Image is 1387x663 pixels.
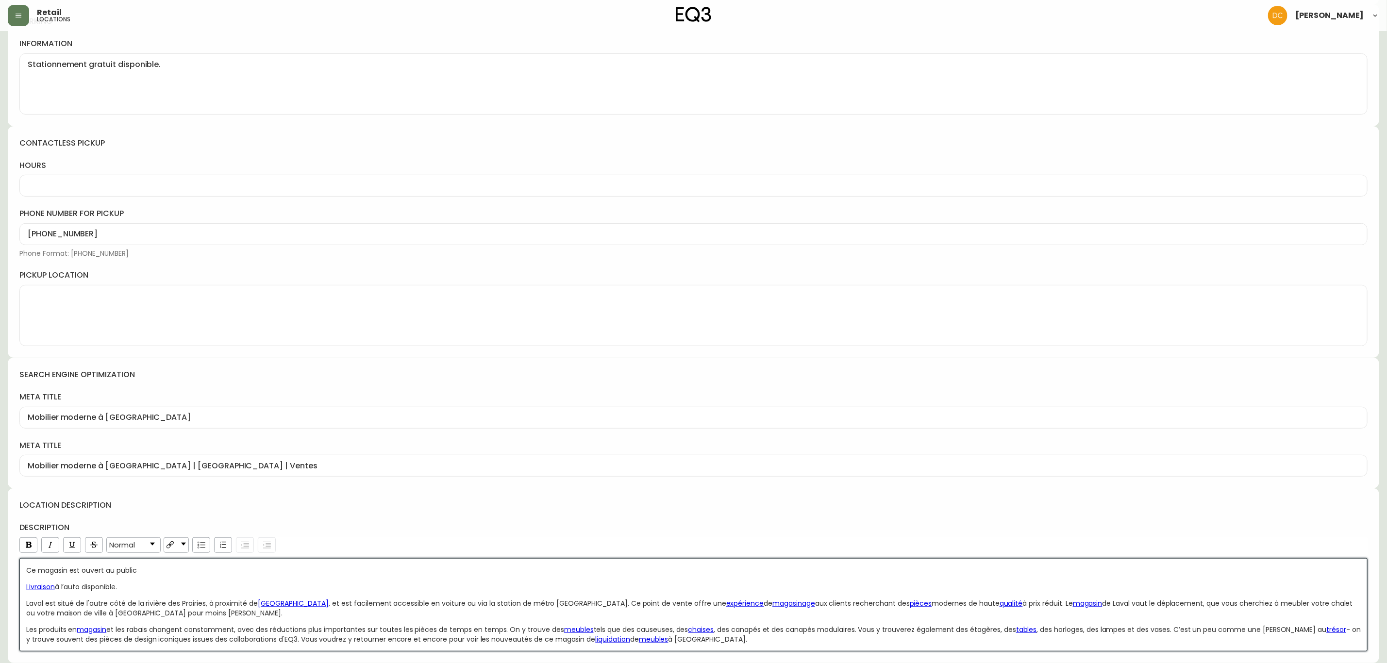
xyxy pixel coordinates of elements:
span: modernes de haute [932,598,1000,608]
span: [PERSON_NAME] [1295,12,1364,19]
img: 7eb451d6983258353faa3212700b340b [1268,6,1287,25]
a: liquidation [595,634,630,644]
label: meta title [19,392,1368,402]
label: information [19,38,1368,49]
span: à [GEOGRAPHIC_DATA]. [668,634,747,644]
a: qualité [1000,598,1023,608]
div: rdw-editor [26,565,1361,644]
span: , et est facilement accessible en voiture ou via la station de métro [GEOGRAPHIC_DATA]. Ce point ... [329,598,726,608]
div: Ordered [214,537,232,553]
div: Outdent [258,537,276,553]
a: meubles [564,625,594,634]
span: , des horloges, des lampes et des vases. C’est un peu comme une [PERSON_NAME] au [1037,625,1327,634]
span: Laval est situé de l'autre côté de la rivière des Prairies, à proximité de [26,598,258,608]
a: Livraison [26,582,55,592]
h4: description [19,522,1368,533]
a: pièces [910,598,932,608]
h4: location description [19,500,1368,511]
a: trésor [1327,625,1347,634]
span: de [630,634,639,644]
div: Italic [41,537,59,553]
div: rdw-dropdown [106,537,161,553]
div: Underline [63,537,81,553]
div: Strikethrough [85,537,103,553]
h5: locations [37,17,70,22]
div: rdw-toolbar [17,537,1368,556]
span: et les rabais changent constamment, avec des réductions plus importantes sur toutes les pièces de... [106,625,564,634]
div: rdw-block-control [105,537,162,553]
a: chaises [688,625,714,634]
span: , des canapés et des canapés modulaires. Vous y trouverez également des étagères, des [714,625,1016,634]
a: tables [1016,625,1037,634]
span: - on y trouve souvent des pièces de design iconiques issues des collaborations d'EQ3. Vous voudre... [26,625,1363,644]
span: Phone Format: [PHONE_NUMBER] [19,249,1368,259]
img: logo [676,7,712,22]
div: rdw-wrapper [19,537,1368,651]
span: Ce magasin est ouvert au public [26,565,137,575]
label: hours [19,160,1368,171]
h4: search engine optimization [19,369,1368,380]
a: [GEOGRAPHIC_DATA] [258,598,329,608]
span: de [764,598,772,608]
div: rdw-dropdown [164,537,189,553]
span: Retail [37,9,62,17]
div: Unordered [192,537,210,553]
div: Bold [19,537,37,553]
span: Normal [109,541,135,549]
div: rdw-list-control [190,537,278,553]
a: magasin [1073,598,1103,608]
div: Indent [236,537,254,553]
span: de Laval vaut le déplacement, que vous cherchiez à meubler votre chalet ou votre maison de ville ... [26,598,1355,618]
a: meubles [639,634,668,644]
div: rdw-inline-control [17,537,105,553]
a: magasin [77,625,106,634]
span: Les produits en [26,625,77,634]
span: à prix réduit. Le [1023,598,1073,608]
textarea: Stationnement gratuit disponible. [28,60,1359,108]
a: expérience [726,598,764,608]
label: phone number for pickup [19,208,1368,219]
label: pickup location [19,270,1368,281]
span: aux clients recherchant des [815,598,910,608]
h4: contactless pickup [19,138,1368,149]
a: Block Type [107,538,160,552]
span: à l’auto disponible. [55,582,117,592]
span: tels que des causeuses, des [594,625,688,634]
a: magasinage [772,598,815,608]
div: rdw-link-control [162,537,190,553]
label: meta title [19,440,1368,451]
